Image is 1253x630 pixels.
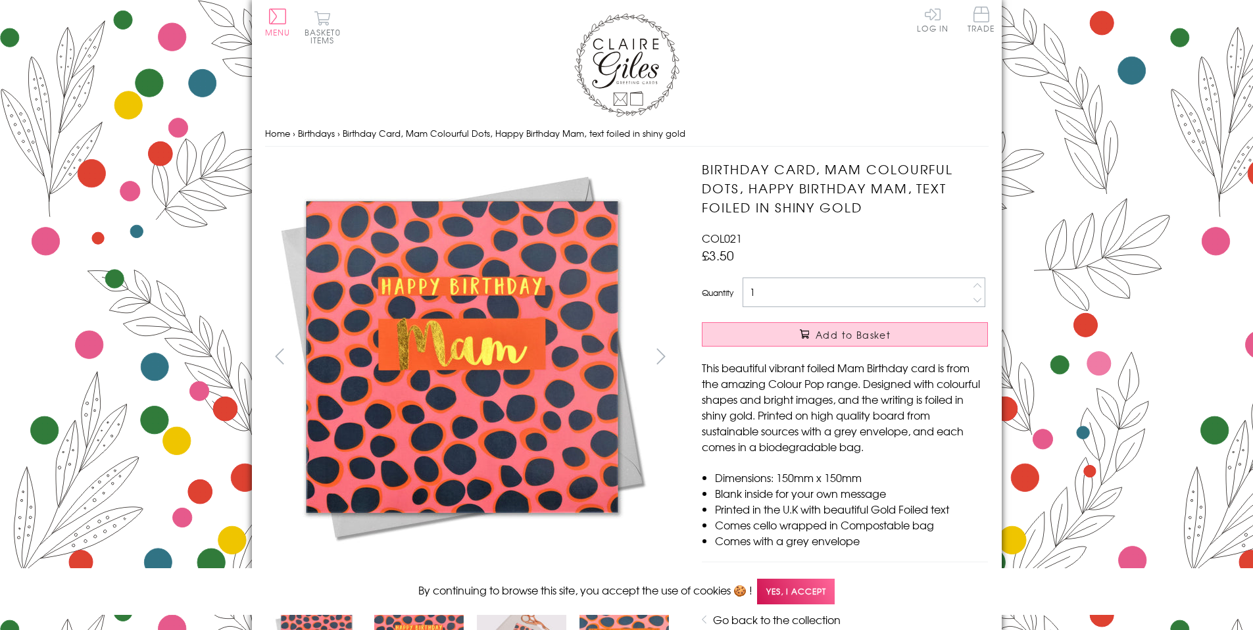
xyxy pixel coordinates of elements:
span: £3.50 [702,246,734,264]
li: Dimensions: 150mm x 150mm [715,470,988,485]
span: Birthday Card, Mam Colourful Dots, Happy Birthday Mam, text foiled in shiny gold [343,127,685,139]
span: COL021 [702,230,742,246]
span: 0 items [310,26,341,46]
button: Menu [265,9,291,36]
span: Add to Basket [816,328,891,341]
a: Home [265,127,290,139]
img: Birthday Card, Mam Colourful Dots, Happy Birthday Mam, text foiled in shiny gold [264,160,659,554]
p: This beautiful vibrant foiled Mam Birthday card is from the amazing Colour Pop range. Designed wi... [702,360,988,454]
span: › [337,127,340,139]
button: prev [265,341,295,371]
button: Basket0 items [305,11,341,44]
button: next [646,341,676,371]
li: Comes with a grey envelope [715,533,988,548]
li: Printed in the U.K with beautiful Gold Foiled text [715,501,988,517]
a: Birthdays [298,127,335,139]
a: Trade [968,7,995,35]
a: Log In [917,7,948,32]
span: › [293,127,295,139]
button: Add to Basket [702,322,988,347]
li: Comes cello wrapped in Compostable bag [715,517,988,533]
li: Blank inside for your own message [715,485,988,501]
img: Claire Giles Greetings Cards [574,13,679,117]
span: Trade [968,7,995,32]
span: Menu [265,26,291,38]
nav: breadcrumbs [265,120,989,147]
img: Birthday Card, Mam Colourful Dots, Happy Birthday Mam, text foiled in shiny gold [676,160,1070,554]
h1: Birthday Card, Mam Colourful Dots, Happy Birthday Mam, text foiled in shiny gold [702,160,988,216]
span: Yes, I accept [757,579,835,604]
label: Quantity [702,287,733,299]
a: Go back to the collection [713,612,841,627]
